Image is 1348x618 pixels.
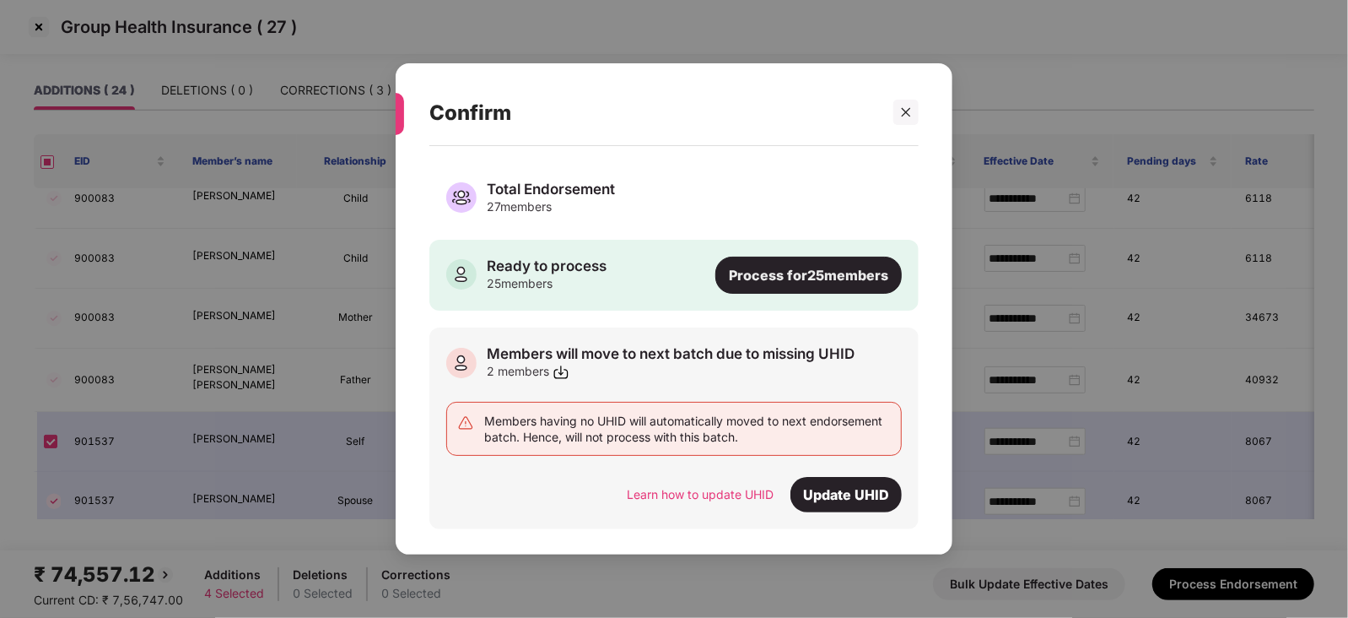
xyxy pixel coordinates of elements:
[900,106,912,118] span: close
[446,348,477,378] img: missing uhid members icon
[790,477,902,512] div: Update UHID
[487,198,615,214] div: 27 members
[457,415,474,431] img: svg+xml;base64,PHN2ZyBpZD0iRGFuZ2VyLTMyeDMyIiB4bWxucz0iaHR0cDovL3d3dy53My5vcmcvMjAwMC9zdmciIHdpZH...
[429,80,878,146] div: Confirm
[446,259,477,290] img: ready to process lives
[487,363,855,381] div: 2 members
[446,182,477,213] img: total lives
[484,413,891,445] div: Members having no UHID will automatically moved to next endorsement batch. Hence, will not proces...
[553,364,569,381] img: svg+xml;base64,PHN2ZyBpZD0iRG93bmxvYWQtMzJ4MzIiIHhtbG5zPSJodHRwOi8vd3d3LnczLm9yZy8yMDAwL3N2ZyIgd2...
[487,344,855,363] div: Members will move to next batch due to missing UHID
[487,257,607,275] div: Ready to process
[487,180,615,198] div: Total Endorsement
[487,275,607,291] div: 25 members
[627,485,774,504] div: Learn how to update UHID
[715,257,902,294] div: Process for 25 members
